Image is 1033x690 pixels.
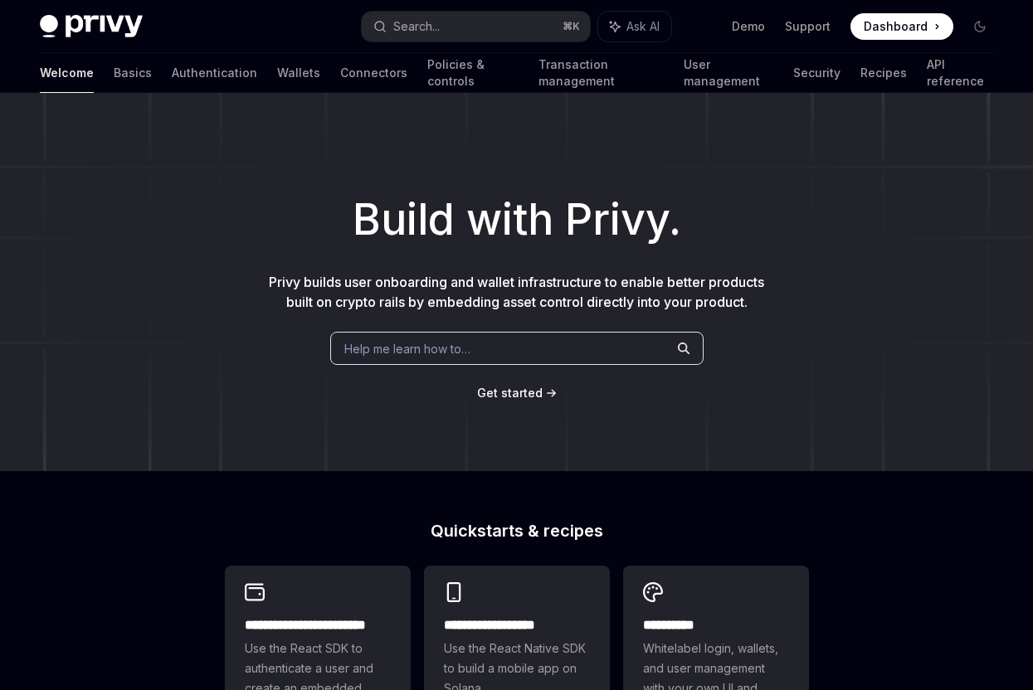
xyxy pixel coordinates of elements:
a: API reference [927,53,993,93]
a: Security [793,53,841,93]
a: Dashboard [850,13,953,40]
span: Get started [477,386,543,400]
span: Dashboard [864,18,928,35]
a: Policies & controls [427,53,519,93]
div: Search... [393,17,440,36]
a: User management [684,53,773,93]
a: Recipes [860,53,907,93]
span: Ask AI [626,18,660,35]
a: Support [785,18,831,35]
a: Authentication [172,53,257,93]
a: Demo [732,18,765,35]
a: Transaction management [538,53,665,93]
h1: Build with Privy. [27,187,1006,252]
a: Welcome [40,53,94,93]
button: Ask AI [598,12,671,41]
span: Help me learn how to… [344,340,470,357]
a: Basics [114,53,152,93]
a: Wallets [277,53,320,93]
button: Search...⌘K [362,12,589,41]
img: dark logo [40,15,143,38]
button: Toggle dark mode [967,13,993,40]
span: ⌘ K [563,20,580,33]
a: Get started [477,385,543,401]
a: Connectors [340,53,407,93]
h2: Quickstarts & recipes [225,522,809,539]
span: Privy builds user onboarding and wallet infrastructure to enable better products built on crypto ... [269,274,764,310]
